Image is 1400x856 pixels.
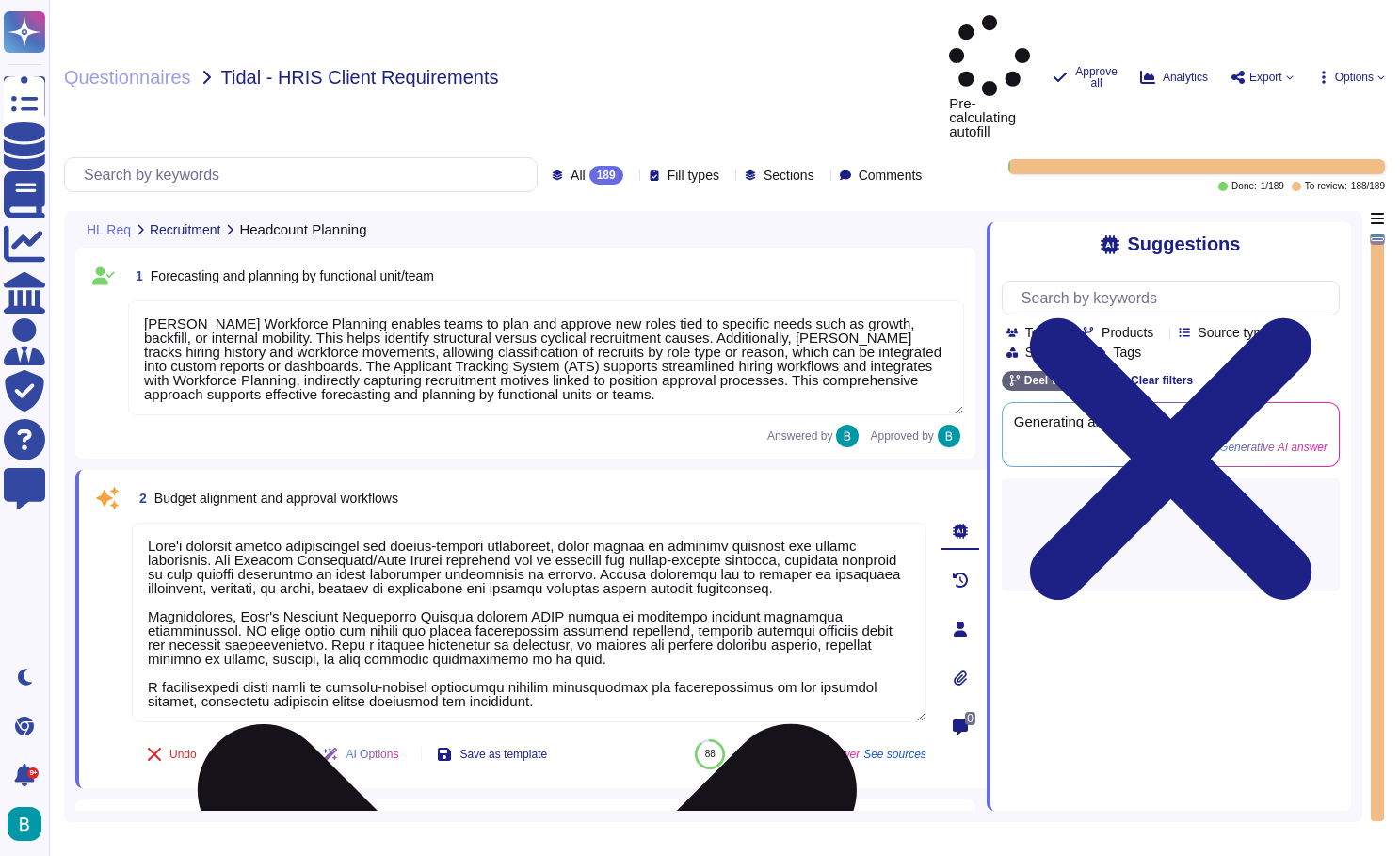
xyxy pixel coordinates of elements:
img: user [938,425,960,447]
div: 9+ [27,767,39,779]
span: 1 / 189 [1261,182,1284,191]
span: 88 [705,749,716,759]
textarea: Lore'i dolorsit ametco adipiscingel sed doeius-tempori utlaboreet, dolor magnaa en adminimv quisn... [132,523,926,722]
span: Answered by [767,430,832,442]
span: Questionnaires [64,68,191,87]
span: Approve all [1075,66,1118,89]
span: Fill types [668,169,719,182]
span: 1 [128,269,143,283]
input: Search by keywords [1012,282,1339,315]
button: Approve all [1053,66,1118,89]
span: Export [1249,72,1282,83]
span: To review: [1305,182,1347,191]
input: Search by keywords [74,158,537,191]
span: Approved by [870,430,933,442]
span: Budget alignment and approval workflows [154,491,398,506]
span: Tidal - HRIS Client Requirements [221,68,499,87]
span: Analytics [1163,72,1208,83]
img: user [8,807,41,841]
button: Analytics [1140,70,1208,85]
textarea: [PERSON_NAME] Workforce Planning enables teams to plan and approve new roles tied to specific nee... [128,300,964,415]
span: Sections [764,169,814,182]
span: All [571,169,586,182]
span: 2 [132,492,147,505]
span: Pre-calculating autofill [949,15,1030,138]
span: Forecasting and planning by functional unit/team [151,268,434,283]
span: 188 / 189 [1351,182,1385,191]
span: Comments [859,169,923,182]
span: Done: [1231,182,1257,191]
button: user [4,803,55,845]
div: 189 [589,166,623,185]
img: user [836,425,859,447]
span: Options [1335,72,1374,83]
span: 0 [965,712,975,725]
